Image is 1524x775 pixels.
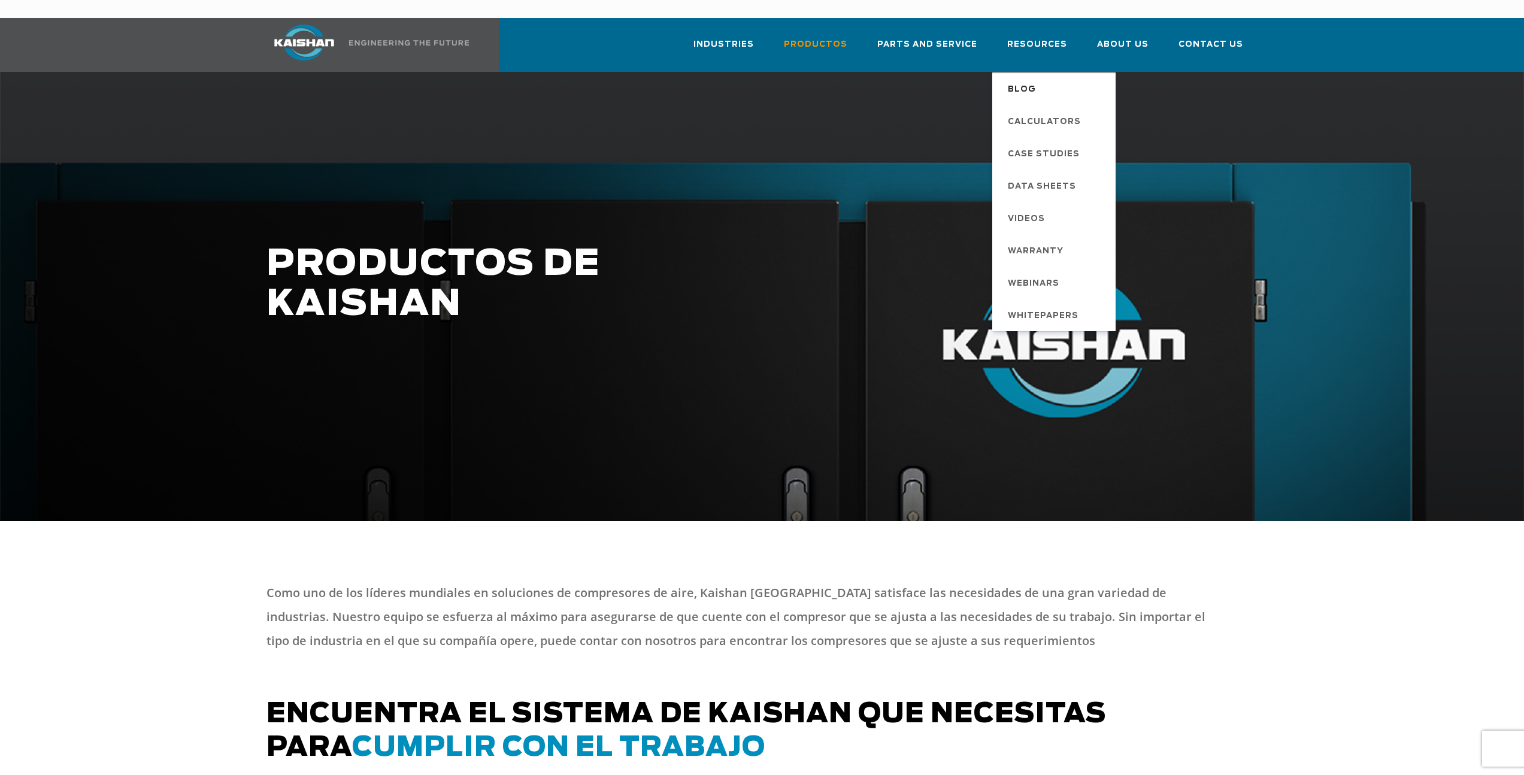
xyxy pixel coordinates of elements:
[349,40,469,46] img: Engineering the future
[877,38,977,52] span: Parts and Service
[1008,177,1076,197] span: Data Sheets
[1008,241,1064,262] span: Warranty
[693,38,754,52] span: Industries
[1178,29,1243,69] a: Contact Us
[266,581,1217,653] p: Como uno de los líderes mundiales en soluciones de compresores de aire, Kaishan [GEOGRAPHIC_DATA]...
[266,701,1106,761] span: Encuentra el sistema de Kaishan que necesitas para
[996,299,1116,331] a: Whitepapers
[996,202,1116,234] a: Videos
[259,18,471,72] a: ingeniería para el futuro
[1097,29,1149,69] a: About Us
[1008,306,1078,326] span: Whitepapers
[996,137,1116,169] a: Case Studies
[996,267,1116,299] a: Webinars
[784,29,847,69] a: Productos
[996,105,1116,137] a: Calculators
[996,72,1116,105] a: Blog
[1008,144,1080,165] span: Case Studies
[1178,38,1243,52] span: Contact Us
[1008,112,1081,132] span: Calculators
[996,234,1116,267] a: Warranty
[1007,29,1067,69] a: Resources
[1008,274,1059,294] span: Webinars
[352,734,765,761] span: cumplir con el trabajo
[1097,38,1149,52] span: About Us
[1008,209,1045,229] span: Videos
[784,38,847,52] span: Productos
[266,244,1090,325] h1: PRODUCTOS DE KAISHAN
[1007,38,1067,52] span: Resources
[693,29,754,69] a: Industries
[259,25,349,60] img: kaishan logo
[1008,80,1036,100] span: Blog
[877,29,977,69] a: Parts and Service
[996,169,1116,202] a: Data Sheets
